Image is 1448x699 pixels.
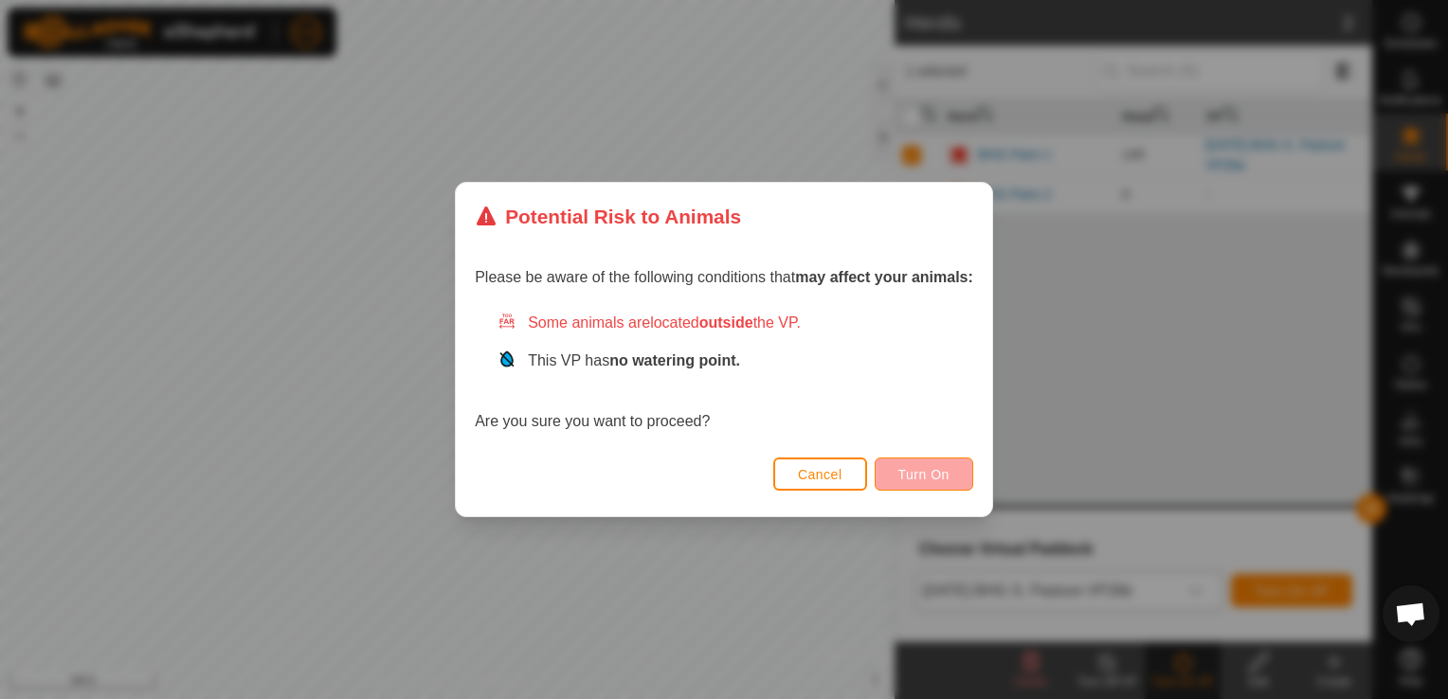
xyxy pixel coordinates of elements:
[1383,585,1439,642] div: Open chat
[699,314,753,331] strong: outside
[773,457,867,491] button: Cancel
[498,312,973,334] div: Some animals are
[798,467,842,482] span: Cancel
[475,312,973,433] div: Are you sure you want to proceed?
[609,352,740,368] strong: no watering point.
[475,202,741,231] div: Potential Risk to Animals
[528,352,740,368] span: This VP has
[898,467,950,482] span: Turn On
[475,269,973,285] span: Please be aware of the following conditions that
[875,457,973,491] button: Turn On
[650,314,801,331] span: located the VP.
[795,269,973,285] strong: may affect your animals:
